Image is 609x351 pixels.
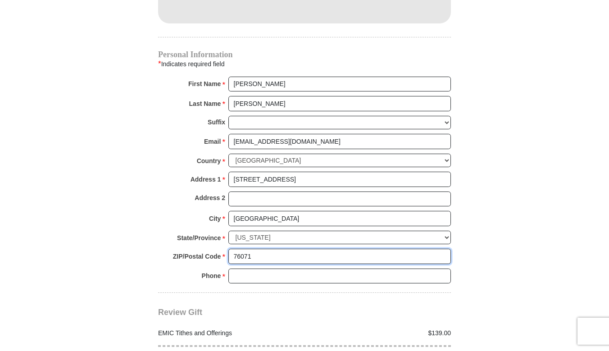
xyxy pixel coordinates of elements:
[189,97,221,110] strong: Last Name
[195,191,225,204] strong: Address 2
[208,116,225,128] strong: Suffix
[158,308,202,317] span: Review Gift
[177,232,221,244] strong: State/Province
[202,269,221,282] strong: Phone
[154,328,305,338] div: EMIC Tithes and Offerings
[158,58,451,70] div: Indicates required field
[191,173,221,186] strong: Address 1
[197,155,221,167] strong: Country
[204,135,221,148] strong: Email
[304,328,456,338] div: $139.00
[209,212,221,225] strong: City
[173,250,221,263] strong: ZIP/Postal Code
[158,51,451,58] h4: Personal Information
[188,77,221,90] strong: First Name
